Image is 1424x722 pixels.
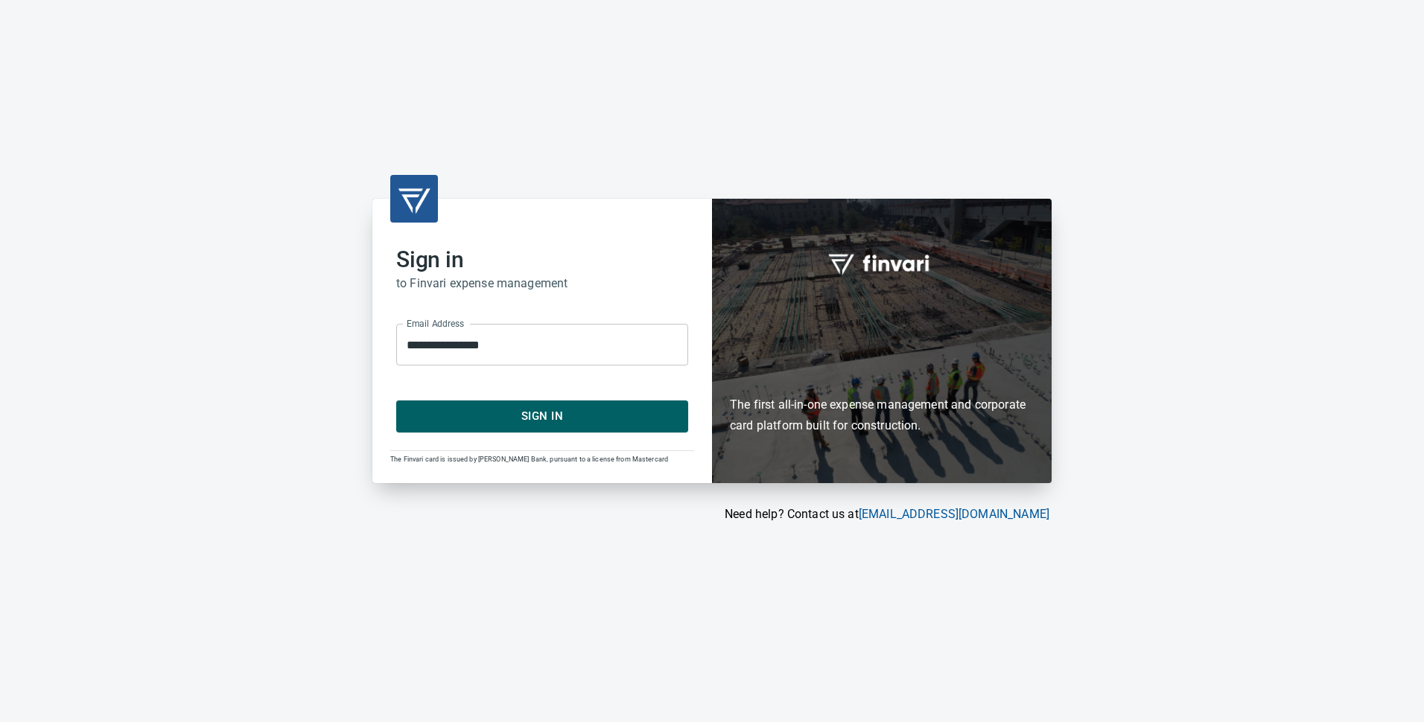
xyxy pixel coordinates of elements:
div: Finvari [712,199,1052,482]
img: fullword_logo_white.png [826,246,938,280]
p: Need help? Contact us at [372,505,1049,523]
button: Sign In [396,400,688,432]
h6: The first all-in-one expense management and corporate card platform built for construction. [730,308,1034,436]
img: transparent_logo.png [396,181,432,217]
span: The Finvari card is issued by [PERSON_NAME] Bank, pursuant to a license from Mastercard [390,456,668,463]
span: Sign In [413,406,672,426]
h2: Sign in [396,246,688,273]
h6: to Finvari expense management [396,273,688,294]
a: [EMAIL_ADDRESS][DOMAIN_NAME] [859,507,1049,521]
